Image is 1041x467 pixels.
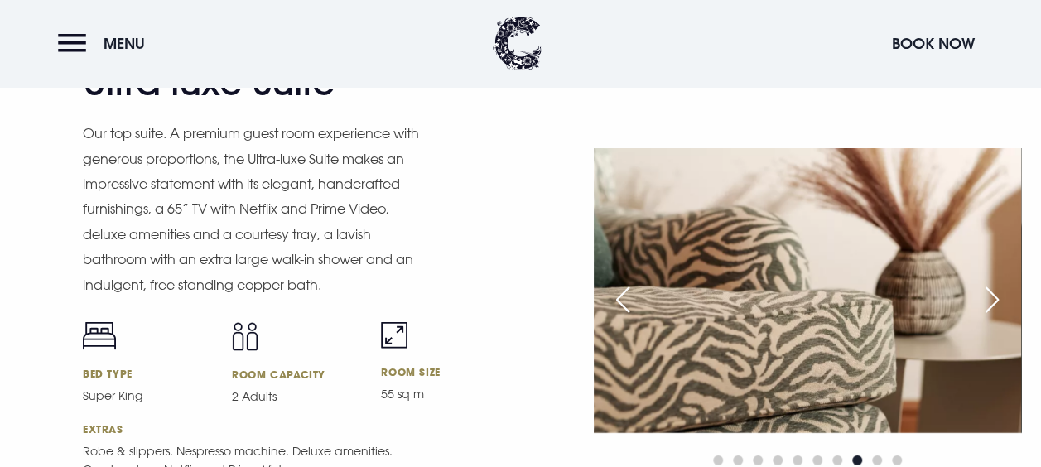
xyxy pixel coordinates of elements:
[872,455,882,465] span: Go to slide 9
[83,367,212,380] h6: Bed type
[83,60,406,104] h2: Ultra-luxe Suite
[812,455,822,465] span: Go to slide 6
[773,455,783,465] span: Go to slide 4
[83,322,116,350] img: Bed icon
[58,26,153,61] button: Menu
[753,455,763,465] span: Go to slide 3
[381,365,510,378] h6: Room size
[381,322,407,349] img: Room size icon
[381,385,510,403] p: 55 sq m
[971,282,1013,318] div: Next slide
[832,455,842,465] span: Go to slide 7
[892,455,902,465] span: Go to slide 10
[83,422,511,436] h6: Extras
[83,121,422,297] p: Our top suite. A premium guest room experience with generous proportions, the Ultra-luxe Suite ma...
[594,148,1021,433] img: Hotel in Bangor Northern Ireland
[602,282,643,318] div: Previous slide
[493,17,542,70] img: Clandeboye Lodge
[713,455,723,465] span: Go to slide 1
[232,322,258,351] img: Capacity icon
[793,455,802,465] span: Go to slide 5
[104,34,145,53] span: Menu
[852,455,862,465] span: Go to slide 8
[733,455,743,465] span: Go to slide 2
[232,388,361,406] p: 2 Adults
[232,368,361,381] h6: Room capacity
[83,387,212,405] p: Super King
[884,26,983,61] button: Book Now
